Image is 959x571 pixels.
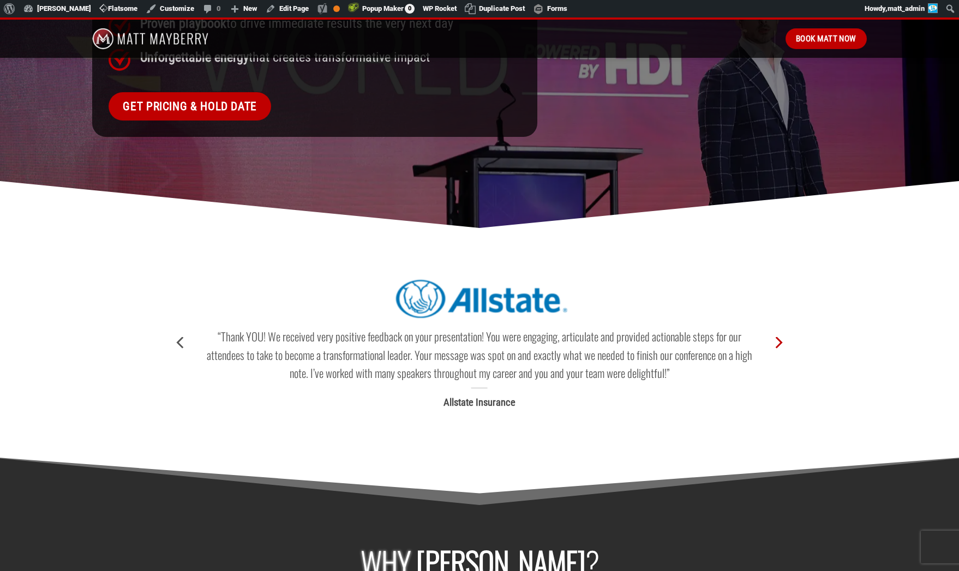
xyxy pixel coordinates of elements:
[109,92,271,121] a: Get Pricing & Hold Date
[768,327,788,359] button: Next
[786,28,867,49] a: Book Matt Now
[140,50,249,65] strong: Unforgettable energy
[888,4,925,13] span: matt_admin
[333,5,340,12] div: OK
[405,4,415,14] span: 0
[796,32,856,45] span: Book Matt Now
[443,396,516,408] strong: Allstate Insurance
[92,20,208,58] img: Matt Mayberry
[171,327,191,359] button: Previous
[199,327,760,381] h4: “Thank YOU! We received very positive feedback on your presentation! You were engaging, articulat...
[123,97,257,116] span: Get Pricing & Hold Date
